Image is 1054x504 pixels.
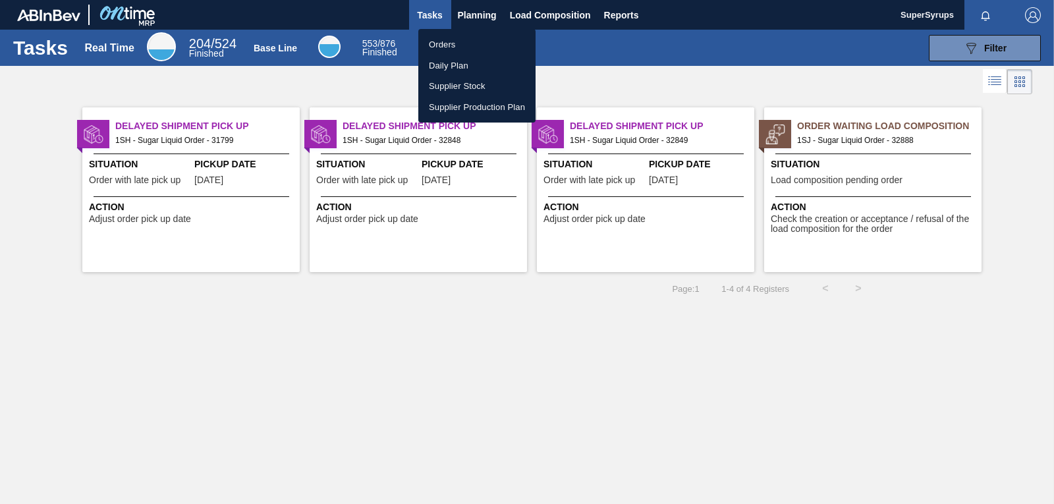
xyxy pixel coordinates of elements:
[418,55,536,76] a: Daily Plan
[418,76,536,97] a: Supplier Stock
[418,97,536,118] a: Supplier Production Plan
[418,34,536,55] a: Orders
